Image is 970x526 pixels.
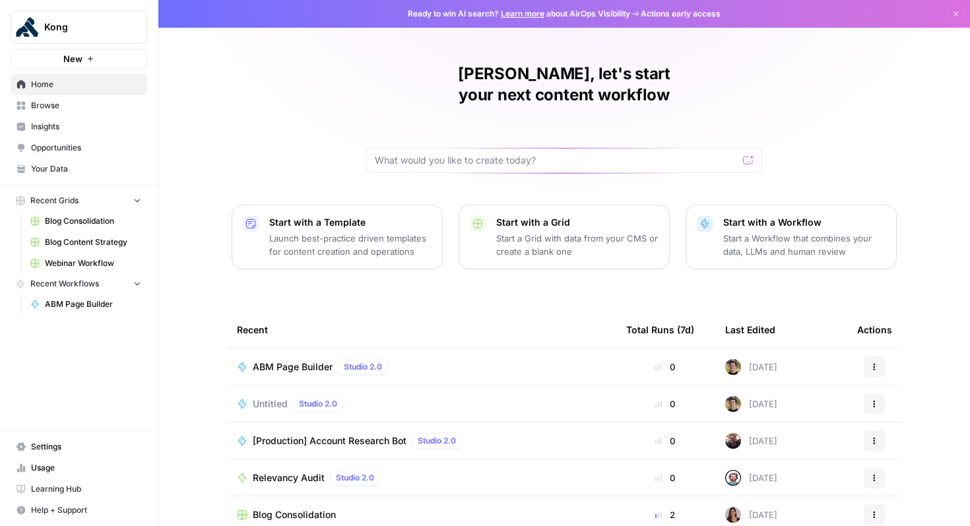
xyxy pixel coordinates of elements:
div: [DATE] [725,396,777,412]
button: Start with a WorkflowStart a Workflow that combines your data, LLMs and human review [686,205,897,269]
span: Relevancy Audit [253,471,325,484]
a: Insights [11,116,147,137]
img: Kong Logo [15,15,39,39]
span: Blog Consolidation [45,215,141,227]
img: i1lzxaatsuxlpuwa4cydz74c39do [725,433,741,449]
a: Your Data [11,158,147,180]
button: Start with a GridStart a Grid with data from your CMS or create a blank one [459,205,670,269]
span: ABM Page Builder [45,298,141,310]
span: Settings [31,441,141,453]
button: Start with a TemplateLaunch best-practice driven templates for content creation and operations [232,205,443,269]
span: Your Data [31,163,141,175]
span: Webinar Workflow [45,257,141,269]
button: Recent Grids [11,191,147,211]
a: ABM Page BuilderStudio 2.0 [237,359,605,375]
div: [DATE] [725,470,777,486]
span: Studio 2.0 [418,435,456,447]
a: [Production] Account Research BotStudio 2.0 [237,433,605,449]
img: bgwua6w816hhl580ao5oxge3tsc3 [725,470,741,486]
span: Kong [44,20,124,34]
a: Learn more [501,9,544,18]
span: Recent Workflows [30,278,99,290]
a: Usage [11,457,147,478]
a: Settings [11,436,147,457]
span: Opportunities [31,142,141,154]
button: New [11,49,147,69]
div: 0 [626,471,704,484]
p: Start a Workflow that combines your data, LLMs and human review [723,232,886,258]
a: Browse [11,95,147,116]
a: Learning Hub [11,478,147,500]
div: Total Runs (7d) [626,312,694,348]
a: Home [11,74,147,95]
a: ABM Page Builder [24,294,147,315]
div: [DATE] [725,507,777,523]
div: 2 [626,508,704,521]
span: Usage [31,462,141,474]
span: Ready to win AI search? about AirOps Visibility [408,8,630,20]
a: Blog Consolidation [24,211,147,232]
p: Start with a Template [269,216,432,229]
a: UntitledStudio 2.0 [237,396,605,412]
span: Studio 2.0 [299,398,337,410]
span: Actions early access [641,8,721,20]
div: Actions [857,312,892,348]
button: Help + Support [11,500,147,521]
div: [DATE] [725,359,777,375]
button: Recent Workflows [11,274,147,294]
img: 64ymk87jkwre8hs7o95mp5wrj6sj [725,359,741,375]
div: 0 [626,360,704,374]
span: [Production] Account Research Bot [253,434,406,447]
h1: [PERSON_NAME], let's start your next content workflow [366,63,762,106]
a: Relevancy AuditStudio 2.0 [237,470,605,486]
p: Start with a Workflow [723,216,886,229]
div: Recent [237,312,605,348]
span: Learning Hub [31,483,141,495]
input: What would you like to create today? [375,154,738,167]
span: ABM Page Builder [253,360,333,374]
img: 64ymk87jkwre8hs7o95mp5wrj6sj [725,396,741,412]
span: New [63,52,82,65]
span: Blog Consolidation [253,508,336,521]
div: [DATE] [725,433,777,449]
p: Start with a Grid [496,216,659,229]
span: Blog Content Strategy [45,236,141,248]
a: Webinar Workflow [24,253,147,274]
img: sxi2uv19sgqy0h2kayksa05wk9fr [725,507,741,523]
p: Start a Grid with data from your CMS or create a blank one [496,232,659,258]
span: Recent Grids [30,195,79,207]
span: Help + Support [31,504,141,516]
div: 0 [626,397,704,411]
p: Launch best-practice driven templates for content creation and operations [269,232,432,258]
button: Workspace: Kong [11,11,147,44]
span: Home [31,79,141,90]
a: Blog Consolidation [237,508,605,521]
span: Insights [31,121,141,133]
span: Studio 2.0 [344,361,382,373]
div: 0 [626,434,704,447]
span: Untitled [253,397,288,411]
span: Browse [31,100,141,112]
a: Blog Content Strategy [24,232,147,253]
span: Studio 2.0 [336,472,374,484]
div: Last Edited [725,312,775,348]
a: Opportunities [11,137,147,158]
